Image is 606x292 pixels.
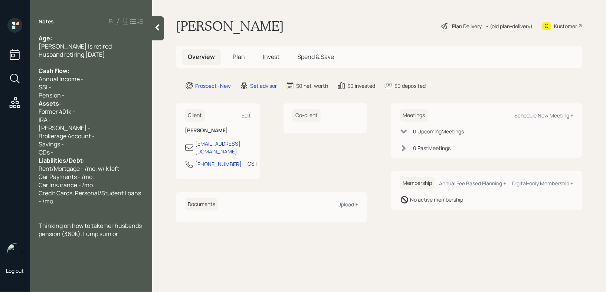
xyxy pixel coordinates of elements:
span: Rent/Mortgage - /mo. w/ k left [39,165,119,173]
span: Car Payments - /mo. [39,173,94,181]
span: Cash Flow: [39,67,69,75]
span: Spend & Save [297,53,334,61]
span: Savings - [39,140,64,148]
span: Credit Cards, Personal/Student Loans - /mo. [39,189,142,205]
div: CST [248,160,258,167]
div: $0 invested [347,82,375,90]
span: Husband retiring [DATE] [39,50,105,59]
div: Prospect · New [195,82,231,90]
div: 0 Past Meeting s [413,144,451,152]
span: Pension - [39,91,65,99]
span: [PERSON_NAME] - [39,124,91,132]
span: CDs - [39,148,53,156]
div: Set advisor [250,82,277,90]
label: Notes [39,18,54,25]
span: Age: [39,34,52,42]
div: Schedule New Meeting + [514,112,573,119]
span: Invest [263,53,279,61]
div: Digital-only Membership + [512,180,573,187]
h6: Membership [400,177,435,189]
span: Liabilities/Debt: [39,156,85,165]
span: Assets: [39,99,61,107]
img: retirable_logo.png [7,243,22,258]
div: [PHONE_NUMBER] [195,160,242,168]
h6: Client [185,109,205,122]
h6: Documents [185,198,218,210]
div: [EMAIL_ADDRESS][DOMAIN_NAME] [195,140,251,155]
div: • (old plan-delivery) [485,22,533,30]
div: $0 net-worth [296,82,328,90]
div: Edit [242,112,251,119]
span: Car Insurance - /mo. [39,181,94,189]
span: Thinking on how to take her husbands pension (360k). Lump sum or [39,222,143,238]
h6: [PERSON_NAME] [185,127,251,134]
div: Kustomer [554,22,577,30]
span: [PERSON_NAME] is retired [39,42,112,50]
div: Plan Delivery [452,22,482,30]
div: Annual Fee Based Planning + [439,180,506,187]
span: Annual Income - [39,75,83,83]
div: 0 Upcoming Meeting s [413,127,464,135]
div: $0 deposited [394,82,426,90]
h6: Meetings [400,109,428,122]
span: SSI - [39,83,51,91]
span: Overview [188,53,215,61]
span: Brokerage Account - [39,132,95,140]
span: IRA - [39,116,51,124]
div: No active membership [410,196,463,203]
h1: [PERSON_NAME] [176,18,284,34]
span: Former 401k - [39,107,75,116]
h6: Co-client [292,109,321,122]
div: Upload + [338,201,358,208]
div: Log out [6,267,24,274]
span: Plan [233,53,245,61]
